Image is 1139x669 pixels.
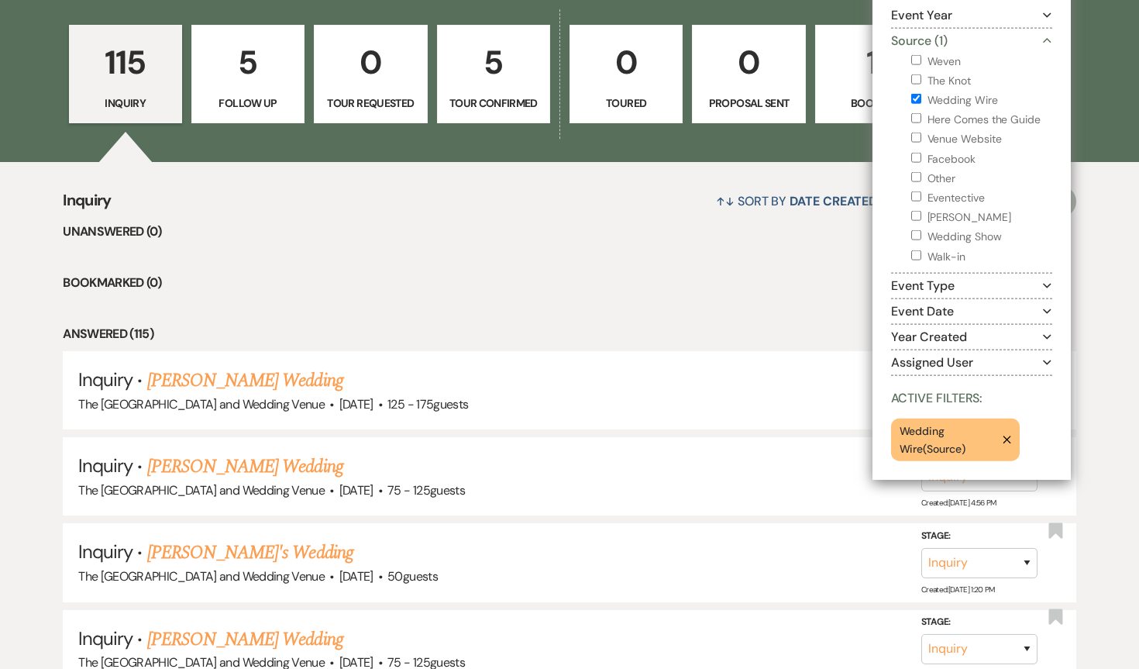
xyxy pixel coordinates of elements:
[78,453,132,478] span: Inquiry
[78,540,132,564] span: Inquiry
[911,208,1052,227] label: [PERSON_NAME]
[339,396,373,412] span: [DATE]
[825,36,918,88] p: 1
[891,330,1052,343] button: Year Created
[911,71,1052,91] label: The Knot
[339,568,373,585] span: [DATE]
[891,356,1052,368] button: Assigned User
[387,568,438,585] span: 50 guests
[79,36,172,88] p: 115
[815,25,928,124] a: 1Booked
[921,614,1037,631] label: Stage:
[147,539,353,567] a: [PERSON_NAME]'s Wedding
[580,95,673,112] p: Toured
[716,193,735,209] span: ↑↓
[710,181,896,222] button: Sort By Date Created
[911,133,921,143] input: Venue Website
[911,247,1052,266] label: Walk-in
[911,227,1052,247] label: Wedding Show
[63,222,1076,242] li: Unanswered (0)
[79,95,172,112] p: Inquiry
[324,36,417,88] p: 0
[911,188,1052,208] label: Eventective
[314,25,427,124] a: 0Tour Requested
[692,25,805,124] a: 0Proposal Sent
[63,273,1076,293] li: Bookmarked (0)
[911,110,1052,129] label: Here Comes the Guide
[921,528,1037,545] label: Stage:
[891,388,1052,412] p: Active Filters:
[63,188,112,222] span: Inquiry
[911,51,1052,71] label: Weven
[891,9,1052,21] button: Event Year
[569,25,683,124] a: 0Toured
[911,171,921,181] input: Other
[201,36,294,88] p: 5
[69,25,182,124] a: 115Inquiry
[78,626,132,650] span: Inquiry
[387,396,468,412] span: 125 - 175 guests
[911,113,921,123] input: Here Comes the Guide
[911,74,921,84] input: The Knot
[911,191,921,202] input: Eventective
[147,367,343,395] a: [PERSON_NAME] Wedding
[324,95,417,112] p: Tour Requested
[911,129,1052,149] label: Venue Website
[580,36,673,88] p: 0
[911,168,1052,188] label: Other
[437,25,550,124] a: 5Tour Confirmed
[78,482,325,498] span: The [GEOGRAPHIC_DATA] and Wedding Venue
[911,94,921,104] input: Wedding Wire
[921,585,995,595] span: Created: [DATE] 1:20 PM
[911,250,921,260] input: Walk-in
[702,95,795,112] p: Proposal Sent
[447,95,540,112] p: Tour Confirmed
[790,193,877,209] span: Date Created
[147,453,343,481] a: [PERSON_NAME] Wedding
[911,54,921,64] input: Weven
[447,36,540,88] p: 5
[911,230,921,240] input: Wedding Show
[387,482,465,498] span: 75 - 125 guests
[900,422,996,457] p: Wedding Wire ( Source )
[911,149,1052,168] label: Facebook
[911,211,921,221] input: [PERSON_NAME]
[891,279,1052,291] button: Event Type
[702,36,795,88] p: 0
[147,626,343,653] a: [PERSON_NAME] Wedding
[891,305,1052,317] button: Event Date
[825,95,918,112] p: Booked
[191,25,305,124] a: 5Follow Up
[63,324,1076,344] li: Answered (115)
[911,91,1052,110] label: Wedding Wire
[921,498,996,508] span: Created: [DATE] 4:56 PM
[891,34,1052,47] button: Source (1)
[78,367,132,391] span: Inquiry
[78,568,325,585] span: The [GEOGRAPHIC_DATA] and Wedding Venue
[339,482,373,498] span: [DATE]
[911,152,921,162] input: Facebook
[78,396,325,412] span: The [GEOGRAPHIC_DATA] and Wedding Venue
[201,95,294,112] p: Follow Up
